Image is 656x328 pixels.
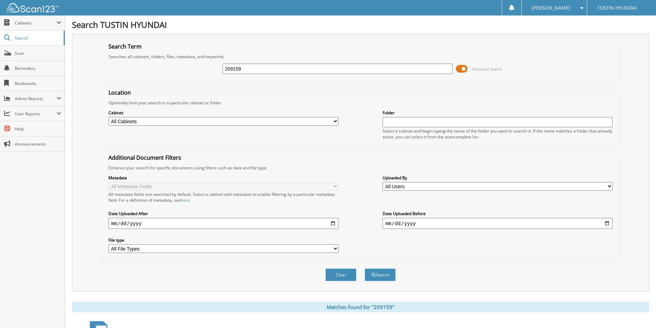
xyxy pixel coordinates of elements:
div: Enhance your search for specific documents using filters such as date and file type. [105,165,616,171]
label: Uploaded By [383,175,613,181]
span: TUSTIN HYUNDAI [597,6,637,10]
input: end [383,218,613,229]
legend: Location [105,89,134,96]
button: Search [365,268,396,281]
div: Searches all cabinets, folders, files, metadata, and keywords [105,54,616,60]
label: Metadata [108,175,339,181]
label: Cabinet [108,110,339,116]
span: Admin Reports [15,96,56,102]
div: Optionally limit your search to a particular cabinet or folder [105,100,616,106]
span: Announcements [15,141,61,147]
a: here [181,197,190,203]
div: Matches found for "209159" [72,302,649,312]
legend: Additional Document Filters [105,154,185,161]
span: User Reports [15,111,56,117]
span: Help [15,126,61,132]
span: Advanced Search [471,66,502,72]
label: Date Uploaded After [108,211,339,216]
span: [PERSON_NAME] [532,6,570,10]
img: scan123-logo-white.svg [7,3,59,12]
h1: Search TUSTIN HYUNDAI [72,19,649,30]
input: start [108,218,339,229]
label: Folder [383,110,613,116]
div: Select a cabinet and begin typing the name of the folder you want to search in. If the name match... [383,128,613,140]
span: Bookmarks [15,81,61,86]
button: Clear [325,268,356,281]
label: Date Uploaded Before [383,211,613,216]
label: File type [108,237,339,243]
span: Reminders [15,65,61,71]
span: Search [15,35,60,41]
div: All metadata fields are searched by default. Select a cabinet with metadata to enable filtering b... [108,191,339,203]
span: Cabinets [15,20,56,26]
span: Scan [15,50,61,56]
legend: Search Term [105,43,145,50]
